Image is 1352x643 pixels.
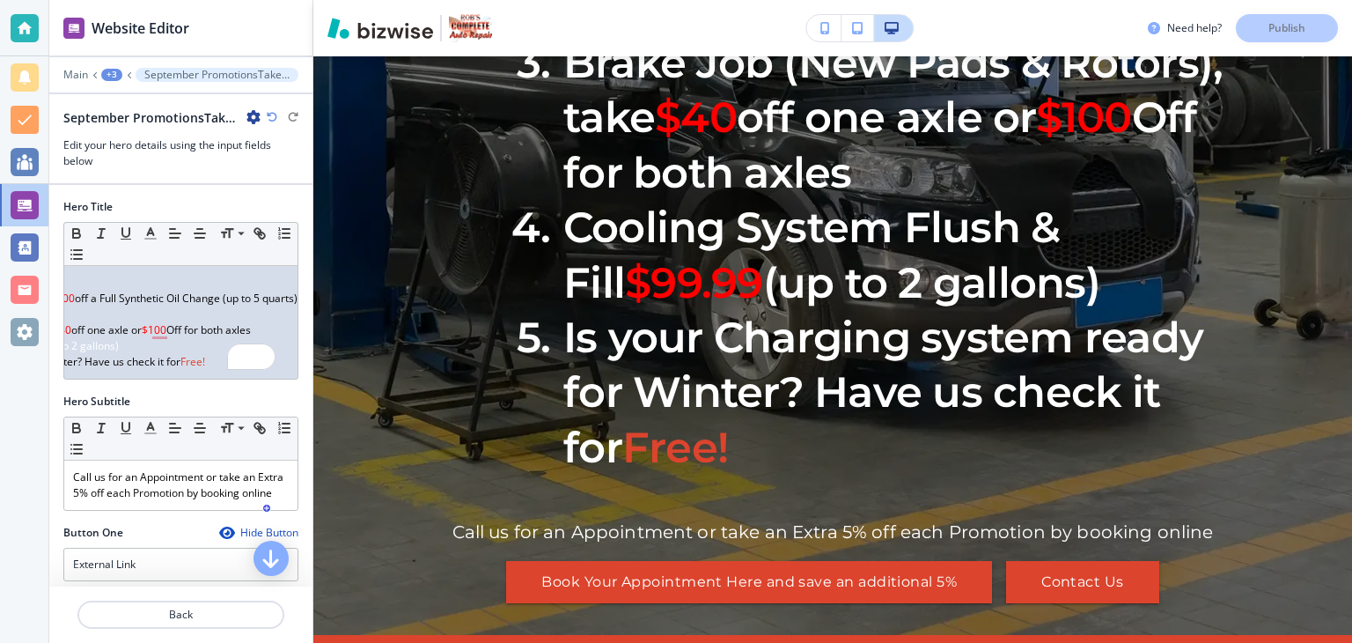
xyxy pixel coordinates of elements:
[655,92,737,143] span: $40
[452,521,1214,543] p: Call us for an Appointment or take an Extra 5% off each Promotion by booking online
[63,18,84,39] img: editor icon
[500,310,1229,475] li: Is your Charging system ready for Winter? Have us check it for
[101,69,122,81] button: +3
[219,526,298,540] button: Hide Button
[92,18,189,39] h2: Website Editor
[64,461,298,510] div: To enrich screen reader interactions, please activate Accessibility in Grammarly extension settings
[142,322,166,337] span: $100
[622,422,728,473] span: Free!
[73,469,289,501] p: Call us for an Appointment or take an Extra 5% off each Promotion by booking online
[625,257,763,308] span: $99.99
[1167,20,1222,36] h3: Need help?
[1006,561,1159,603] button: Contact Us
[1036,92,1132,143] span: $100
[449,14,492,42] img: Your Logo
[73,557,136,573] h4: External Link
[500,35,1229,200] li: Brake Job (New Pads & Rotors), take off one axle or Off for both axles
[327,18,433,39] img: Bizwise Logo
[64,266,298,379] div: To enrich screen reader interactions, please activate Accessibility in Grammarly extension settings
[63,199,113,215] h2: Hero Title
[63,394,130,410] h2: Hero Subtitle
[180,354,205,369] span: Free!
[506,561,992,603] button: Book Your Appointment Here and save an additional 5%
[63,69,88,81] button: Main
[144,69,290,81] p: September PromotionsTake $5.00 off a Synthetic Blend or $10.00 off a Full Synthetic Oil Change (u...
[63,108,239,127] h2: September PromotionsTake $5.00 off a Synthetic Blend or $10.00 off a Full Synthetic Oil Change (u...
[77,601,284,629] button: Back
[136,68,298,82] button: September PromotionsTake $5.00 off a Synthetic Blend or $10.00 off a Full Synthetic Oil Change (u...
[40,338,119,353] span: (up to 2 gallons)
[63,137,298,169] h3: Edit your hero details using the input fields below
[79,607,283,623] p: Back
[500,200,1229,310] li: Cooling System Flush & Fill
[763,257,1100,308] span: (up to 2 gallons)
[63,525,123,541] h2: Button One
